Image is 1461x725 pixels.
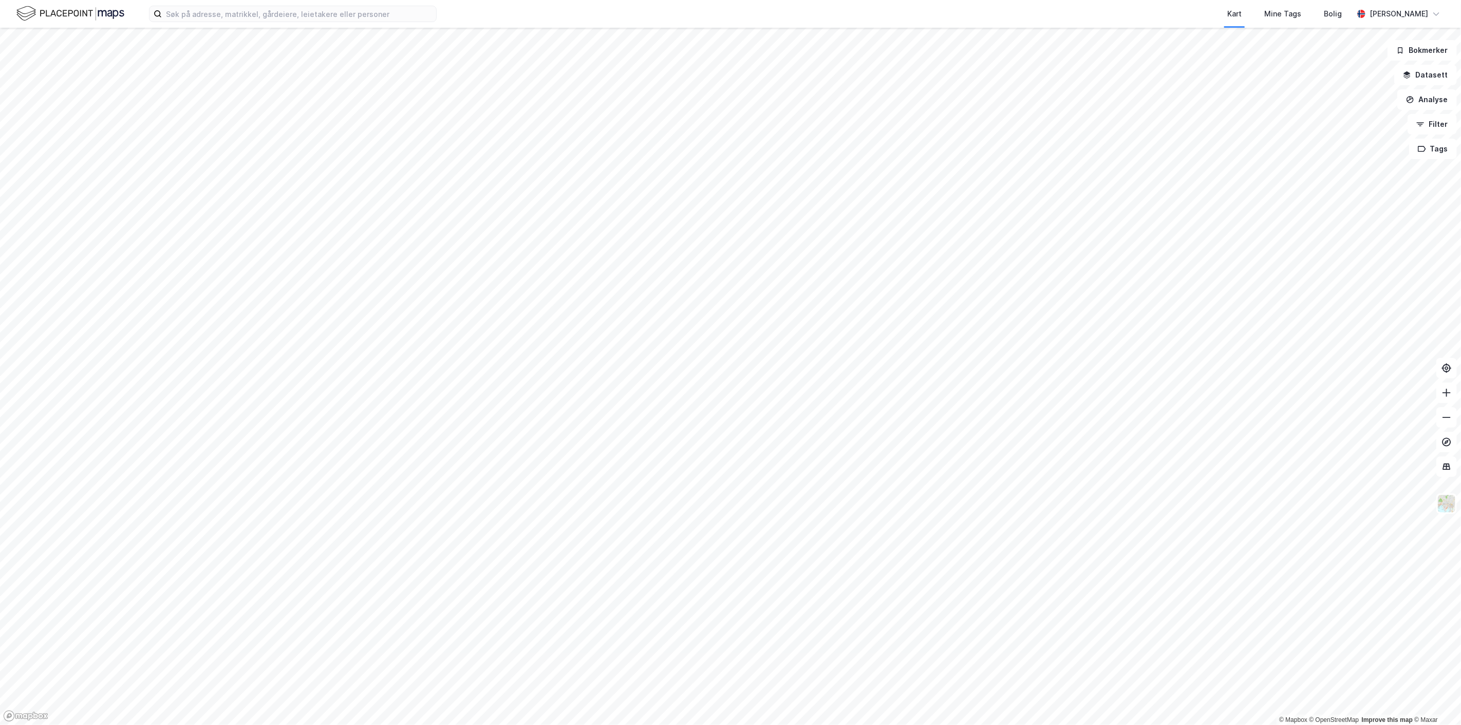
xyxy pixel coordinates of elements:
a: Improve this map [1362,716,1413,723]
div: Kontrollprogram for chat [1410,676,1461,725]
div: Mine Tags [1264,8,1301,20]
a: Mapbox [1279,716,1307,723]
iframe: Chat Widget [1410,676,1461,725]
img: logo.f888ab2527a4732fd821a326f86c7f29.svg [16,5,124,23]
button: Datasett [1394,65,1457,85]
button: Filter [1408,114,1457,135]
a: OpenStreetMap [1309,716,1359,723]
input: Søk på adresse, matrikkel, gårdeiere, leietakere eller personer [162,6,436,22]
div: Bolig [1324,8,1342,20]
div: [PERSON_NAME] [1370,8,1428,20]
button: Bokmerker [1388,40,1457,61]
a: Mapbox homepage [3,710,48,722]
button: Analyse [1397,89,1457,110]
img: Z [1437,494,1456,513]
button: Tags [1409,139,1457,159]
div: Kart [1227,8,1242,20]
